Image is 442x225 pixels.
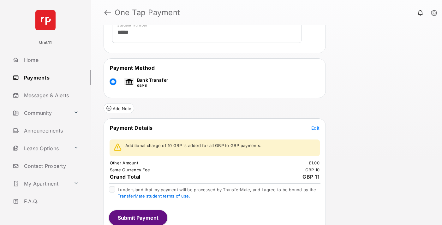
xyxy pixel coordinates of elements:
td: £1.00 [308,160,320,166]
img: svg+xml;base64,PHN2ZyB4bWxucz0iaHR0cDovL3d3dy53My5vcmcvMjAwMC9zdmciIHdpZHRoPSI2NCIgaGVpZ2h0PSI2NC... [35,10,56,30]
span: I understand that my payment will be processed by TransferMate, and I agree to be bound by the [118,187,316,198]
span: Payment Method [110,65,155,71]
a: Messages & Alerts [10,88,91,103]
img: bank.png [124,78,134,85]
a: F.A.Q. [10,194,91,209]
td: GBP 10 [305,167,320,173]
p: Unit11 [39,39,52,46]
span: Payment Details [110,125,153,131]
a: TransferMate student terms of use. [118,193,190,198]
button: Add Note [104,103,134,113]
a: My Apartment [10,176,71,191]
a: Home [10,52,91,68]
a: Announcements [10,123,91,138]
button: Edit [311,125,320,131]
span: GBP 11 [302,174,320,180]
a: Contact Property [10,158,91,174]
a: Payments [10,70,91,85]
a: Community [10,105,71,121]
p: Bank Transfer [137,77,168,83]
td: Other Amount [110,160,139,166]
p: GBP 11 [137,83,168,88]
strong: One Tap Payment [115,9,180,16]
a: Lease Options [10,141,71,156]
td: Same Currency Fee [110,167,150,173]
span: Grand Total [110,174,140,180]
p: Additional charge of 10 GBP is added for all GBP to GBP payments. [125,143,261,149]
